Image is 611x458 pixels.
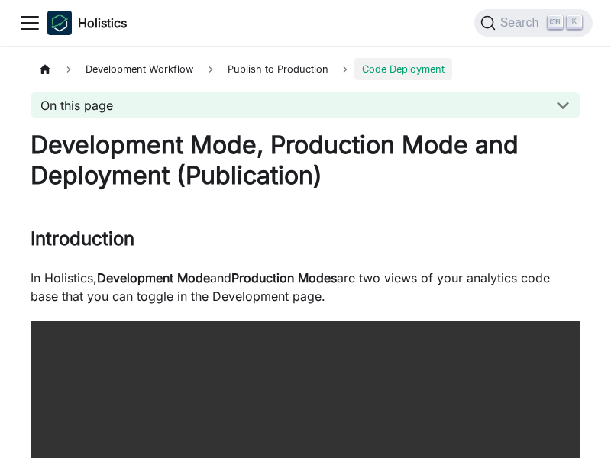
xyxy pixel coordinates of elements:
[78,14,127,32] b: Holistics
[220,58,336,80] span: Publish to Production
[97,270,210,285] strong: Development Mode
[231,270,337,285] strong: Production Modes
[31,58,60,80] a: Home page
[567,15,582,29] kbd: K
[31,92,580,118] button: On this page
[31,58,580,80] nav: Breadcrumbs
[18,11,41,34] button: Toggle navigation bar
[31,130,580,191] h1: Development Mode, Production Mode and Deployment (Publication)
[496,16,548,30] span: Search
[78,58,201,80] span: Development Workflow
[47,11,127,35] a: HolisticsHolistics
[474,9,593,37] button: Search (Ctrl+K)
[47,11,72,35] img: Holistics
[31,269,580,305] p: In Holistics, and are two views of your analytics code base that you can toggle in the Developmen...
[354,58,452,80] span: Code Deployment
[31,227,580,256] h2: Introduction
